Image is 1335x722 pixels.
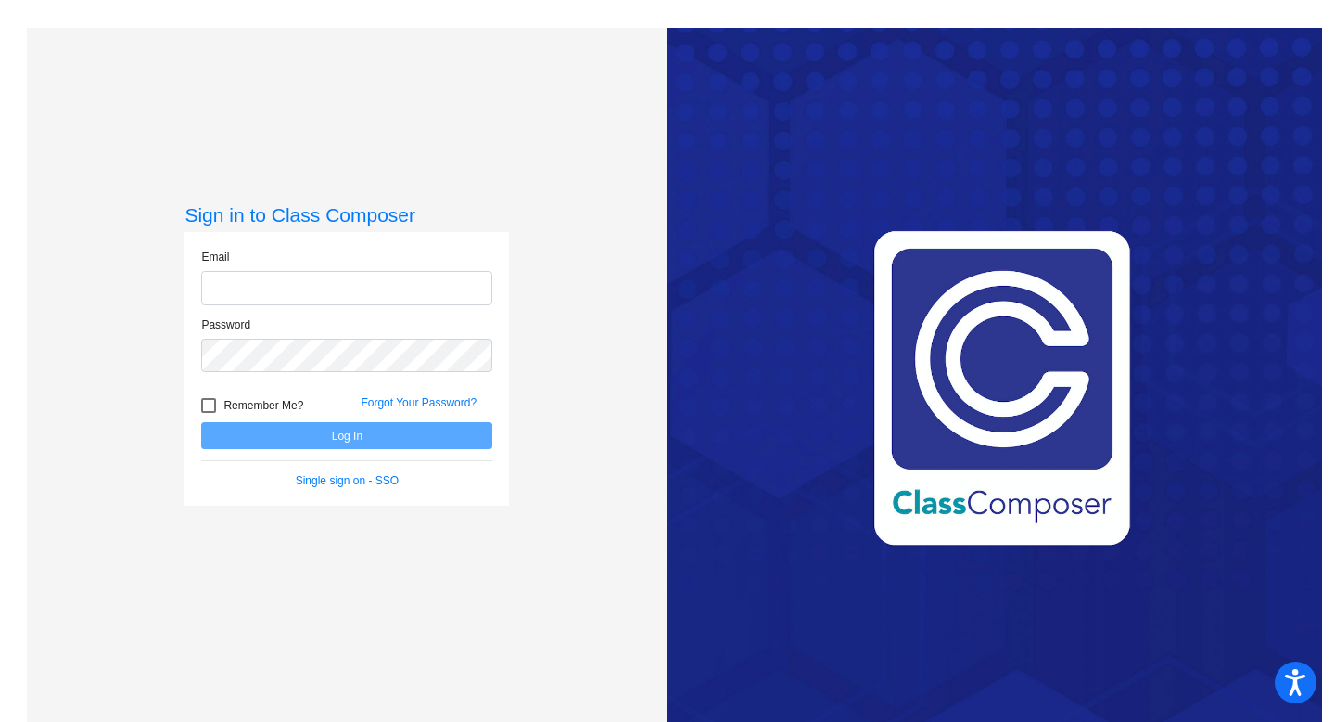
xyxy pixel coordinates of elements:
button: Log In [201,422,492,449]
label: Password [201,316,250,333]
h3: Sign in to Class Composer [184,203,509,226]
label: Email [201,249,229,265]
a: Single sign on - SSO [296,474,399,487]
span: Remember Me? [223,394,303,417]
a: Forgot Your Password? [361,396,477,409]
